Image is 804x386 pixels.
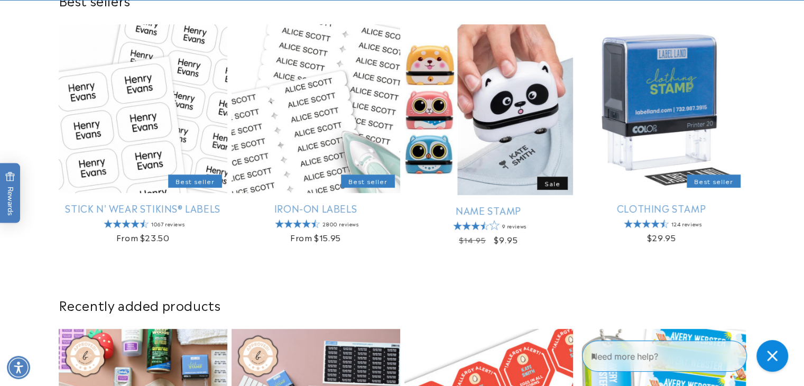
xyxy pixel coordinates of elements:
a: Name Stamp [404,204,573,216]
a: Iron-On Labels [232,202,400,214]
h2: Recently added products [59,297,746,313]
a: Clothing Stamp [577,202,746,214]
a: Stick N' Wear Stikins® Labels [59,202,227,214]
ul: Slider [59,24,746,254]
span: Rewards [5,172,15,216]
iframe: Gorgias Floating Chat [582,336,793,375]
div: Accessibility Menu [7,356,30,379]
